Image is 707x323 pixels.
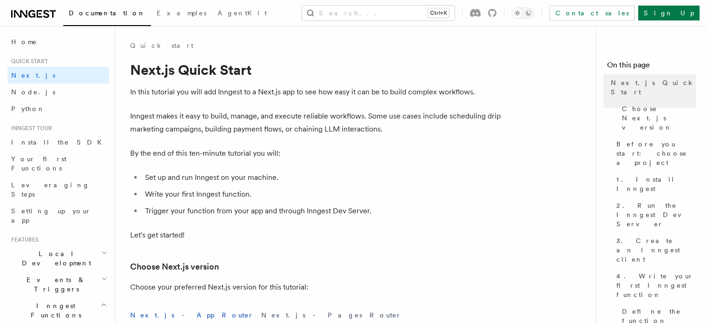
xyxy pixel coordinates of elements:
[69,9,145,17] span: Documentation
[142,171,502,184] li: Set up and run Inngest on your machine.
[7,151,109,177] a: Your first Functions
[7,84,109,100] a: Node.js
[7,236,39,244] span: Features
[130,229,502,242] p: Let's get started!
[549,6,634,20] a: Contact sales
[607,74,696,100] a: Next.js Quick Start
[142,204,502,218] li: Trigger your function from your app and through Inngest Dev Server.
[11,138,107,146] span: Install the SDK
[130,61,502,78] h1: Next.js Quick Start
[618,100,696,136] a: Choose Next.js version
[616,201,696,229] span: 2. Run the Inngest Dev Server
[130,41,193,50] a: Quick start
[7,245,109,271] button: Local Development
[11,105,45,112] span: Python
[218,9,267,17] span: AgentKit
[7,33,109,50] a: Home
[512,7,534,19] button: Toggle dark mode
[616,175,696,193] span: 1. Install Inngest
[622,104,696,132] span: Choose Next.js version
[613,232,696,268] a: 3. Create an Inngest client
[7,134,109,151] a: Install the SDK
[212,3,272,25] a: AgentKit
[7,271,109,297] button: Events & Triggers
[142,188,502,201] li: Write your first Inngest function.
[613,171,696,197] a: 1. Install Inngest
[11,72,55,79] span: Next.js
[613,197,696,232] a: 2. Run the Inngest Dev Server
[130,260,219,273] a: Choose Next.js version
[428,8,449,18] kbd: Ctrl+K
[613,268,696,303] a: 4. Write your first Inngest function
[130,86,502,99] p: In this tutorial you will add Inngest to a Next.js app to see how easy it can be to build complex...
[11,88,55,96] span: Node.js
[638,6,700,20] a: Sign Up
[11,155,66,172] span: Your first Functions
[613,136,696,171] a: Before you start: choose a project
[7,177,109,203] a: Leveraging Steps
[611,78,696,97] span: Next.js Quick Start
[11,207,91,224] span: Setting up your app
[11,181,90,198] span: Leveraging Steps
[616,139,696,167] span: Before you start: choose a project
[7,58,48,65] span: Quick start
[11,37,37,46] span: Home
[130,147,502,160] p: By the end of this ten-minute tutorial you will:
[130,281,502,294] p: Choose your preferred Next.js version for this tutorial:
[7,67,109,84] a: Next.js
[157,9,206,17] span: Examples
[7,100,109,117] a: Python
[7,249,101,268] span: Local Development
[151,3,212,25] a: Examples
[63,3,151,26] a: Documentation
[616,271,696,299] span: 4. Write your first Inngest function
[130,110,502,136] p: Inngest makes it easy to build, manage, and execute reliable workflows. Some use cases include sc...
[616,236,696,264] span: 3. Create an Inngest client
[7,301,100,320] span: Inngest Functions
[7,125,52,132] span: Inngest tour
[7,203,109,229] a: Setting up your app
[7,275,101,294] span: Events & Triggers
[302,6,455,20] button: Search...Ctrl+K
[607,59,696,74] h4: On this page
